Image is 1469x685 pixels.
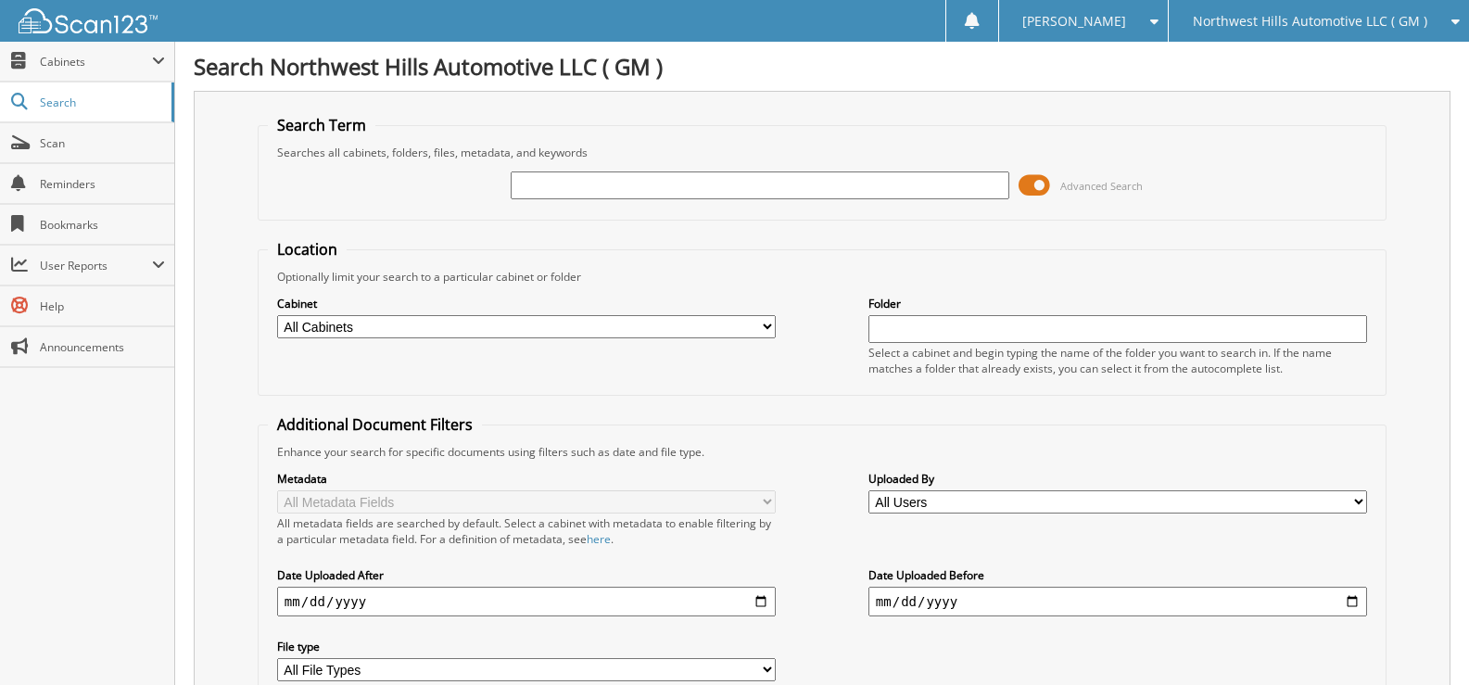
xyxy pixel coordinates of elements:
[268,444,1376,460] div: Enhance your search for specific documents using filters such as date and file type.
[40,135,165,151] span: Scan
[1060,179,1143,193] span: Advanced Search
[277,515,776,547] div: All metadata fields are searched by default. Select a cabinet with metadata to enable filtering b...
[268,115,375,135] legend: Search Term
[277,587,776,616] input: start
[1376,596,1469,685] iframe: Chat Widget
[40,258,152,273] span: User Reports
[587,531,611,547] a: here
[19,8,158,33] img: scan123-logo-white.svg
[277,296,776,311] label: Cabinet
[40,339,165,355] span: Announcements
[868,345,1367,376] div: Select a cabinet and begin typing the name of the folder you want to search in. If the name match...
[268,269,1376,285] div: Optionally limit your search to a particular cabinet or folder
[868,587,1367,616] input: end
[268,414,482,435] legend: Additional Document Filters
[40,176,165,192] span: Reminders
[40,298,165,314] span: Help
[868,471,1367,487] label: Uploaded By
[277,471,776,487] label: Metadata
[1022,16,1126,27] span: [PERSON_NAME]
[1193,16,1427,27] span: Northwest Hills Automotive LLC ( GM )
[268,145,1376,160] div: Searches all cabinets, folders, files, metadata, and keywords
[40,54,152,70] span: Cabinets
[868,296,1367,311] label: Folder
[40,217,165,233] span: Bookmarks
[268,239,347,260] legend: Location
[277,639,776,654] label: File type
[40,95,162,110] span: Search
[868,567,1367,583] label: Date Uploaded Before
[277,567,776,583] label: Date Uploaded After
[194,51,1450,82] h1: Search Northwest Hills Automotive LLC ( GM )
